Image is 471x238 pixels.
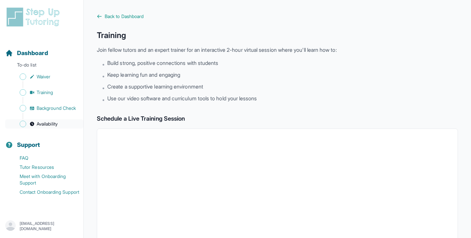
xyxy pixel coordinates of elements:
[97,13,458,20] a: Back to Dashboard
[37,89,53,96] span: Training
[17,140,40,149] span: Support
[5,163,83,172] a: Tutor Resources
[107,94,257,102] span: Use our video software and curriculum tools to hold your lessons
[5,172,83,188] a: Meet with Onboarding Support
[5,7,63,28] img: logo
[102,96,105,104] span: •
[97,30,458,41] h1: Training
[97,114,458,123] h2: Schedule a Live Training Session
[97,46,458,54] p: Join fellow tutors and an expert trainer for an interactive 2-hour virtual session where you'll l...
[5,72,83,81] a: Waiver
[102,72,105,80] span: •
[3,38,81,60] button: Dashboard
[5,88,83,97] a: Training
[5,119,83,129] a: Availability
[3,130,81,152] button: Support
[37,73,50,80] span: Waiver
[5,153,83,163] a: FAQ
[107,71,180,79] span: Keep learning fun and engaging
[17,49,48,58] span: Dashboard
[102,84,105,92] span: •
[107,83,203,90] span: Create a supportive learning environment
[102,60,105,68] span: •
[5,49,48,58] a: Dashboard
[5,220,78,232] button: [EMAIL_ADDRESS][DOMAIN_NAME]
[20,221,78,231] p: [EMAIL_ADDRESS][DOMAIN_NAME]
[5,188,83,197] a: Contact Onboarding Support
[37,121,58,127] span: Availability
[105,13,144,20] span: Back to Dashboard
[37,105,76,111] span: Background Check
[107,59,218,67] span: Build strong, positive connections with students
[5,104,83,113] a: Background Check
[3,62,81,71] p: To-do list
